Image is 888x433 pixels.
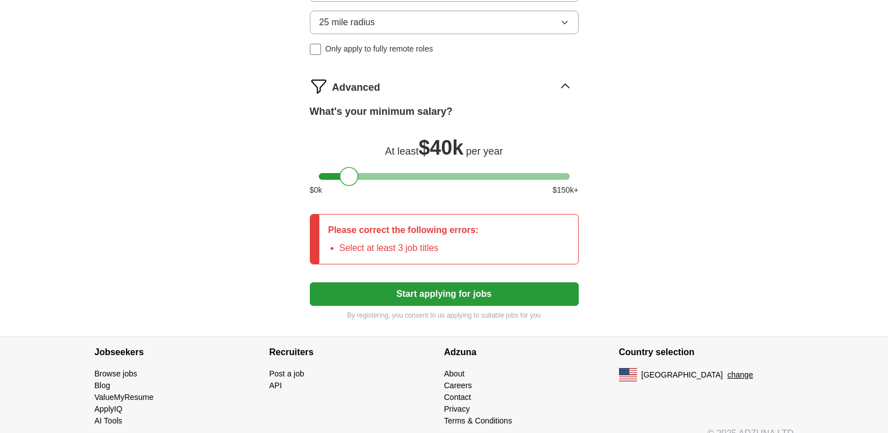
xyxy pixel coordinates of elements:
[310,282,579,306] button: Start applying for jobs
[444,404,470,413] a: Privacy
[95,393,154,402] a: ValueMyResume
[444,393,471,402] a: Contact
[95,369,137,378] a: Browse jobs
[444,381,472,390] a: Careers
[340,241,479,255] li: Select at least 3 job titles
[466,146,503,157] span: per year
[310,310,579,320] p: By registering, you consent to us applying to suitable jobs for you
[328,224,479,237] p: Please correct the following errors:
[269,381,282,390] a: API
[385,146,419,157] span: At least
[641,369,723,381] span: [GEOGRAPHIC_DATA]
[269,369,304,378] a: Post a job
[727,369,753,381] button: change
[95,416,123,425] a: AI Tools
[95,404,123,413] a: ApplyIQ
[619,368,637,381] img: US flag
[310,184,323,196] span: $ 0 k
[310,11,579,34] button: 25 mile radius
[310,44,321,55] input: Only apply to fully remote roles
[310,104,453,119] label: What's your minimum salary?
[326,43,433,55] span: Only apply to fully remote roles
[332,80,380,95] span: Advanced
[552,184,578,196] span: $ 150 k+
[319,16,375,29] span: 25 mile radius
[95,381,110,390] a: Blog
[619,337,794,368] h4: Country selection
[419,136,463,159] span: $ 40k
[444,416,512,425] a: Terms & Conditions
[310,77,328,95] img: filter
[444,369,465,378] a: About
